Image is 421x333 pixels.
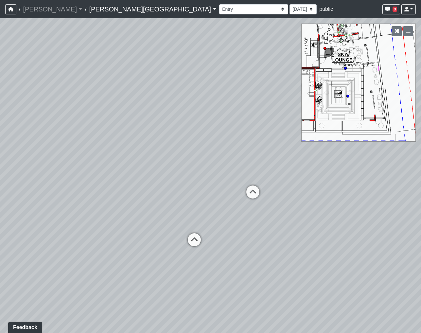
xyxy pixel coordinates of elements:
span: public [319,6,333,12]
iframe: Ybug feedback widget [5,320,44,333]
span: 3 [393,7,397,12]
span: / [82,3,89,16]
span: / [16,3,23,16]
a: [PERSON_NAME][GEOGRAPHIC_DATA] [89,3,217,16]
a: [PERSON_NAME] [23,3,82,16]
button: 3 [382,4,400,14]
